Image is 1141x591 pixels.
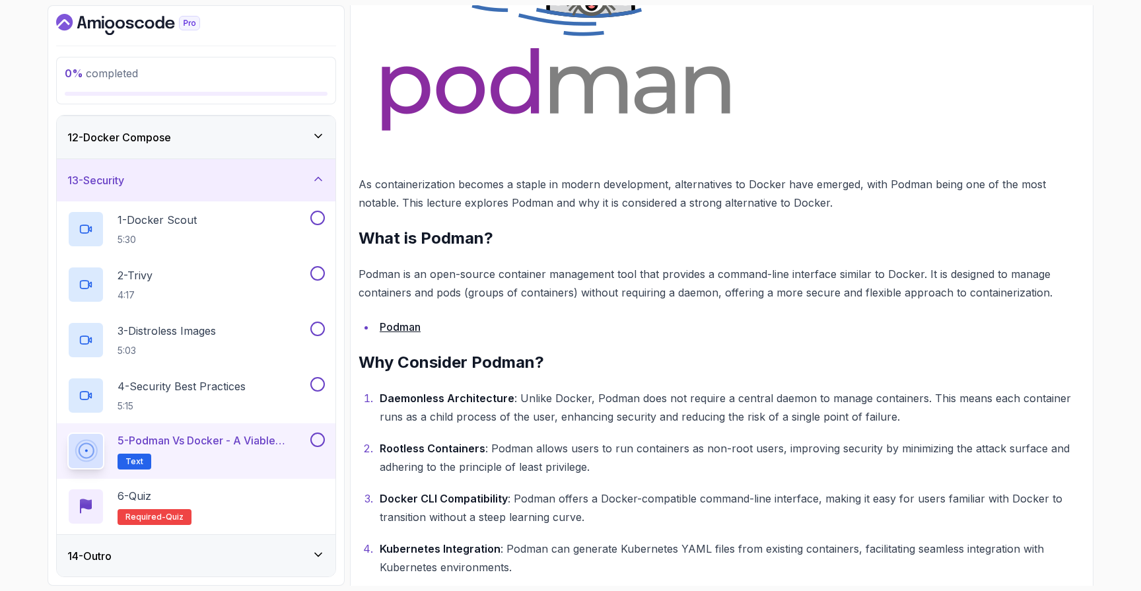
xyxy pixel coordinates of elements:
span: quiz [166,512,184,522]
span: Text [125,456,143,467]
a: Dashboard [56,14,230,35]
p: : Podman can generate Kubernetes YAML files from existing containers, facilitating seamless integ... [380,539,1085,576]
span: completed [65,67,138,80]
p: 1 - Docker Scout [118,212,197,228]
p: 2 - Trivy [118,267,153,283]
span: 0 % [65,67,83,80]
button: 5-Podman vs Docker - A Viable AlternativeText [67,433,325,469]
p: 5:30 [118,233,197,246]
p: 5:15 [118,400,246,413]
strong: Docker CLI Compatibility [380,492,508,505]
p: : Unlike Docker, Podman does not require a central daemon to manage containers. This means each c... [380,389,1085,426]
h3: 12 - Docker Compose [67,129,171,145]
button: 1-Docker Scout5:30 [67,211,325,248]
button: 2-Trivy4:17 [67,266,325,303]
a: Podman [380,320,421,333]
button: 3-Distroless Images5:03 [67,322,325,359]
p: As containerization becomes a staple in modern development, alternatives to Docker have emerged, ... [359,175,1085,212]
button: 12-Docker Compose [57,116,335,158]
h2: Why Consider Podman? [359,352,1085,373]
p: : Podman allows users to run containers as non-root users, improving security by minimizing the a... [380,439,1085,476]
p: 6 - Quiz [118,488,151,504]
button: 14-Outro [57,535,335,577]
button: 6-QuizRequired-quiz [67,488,325,525]
p: 5:03 [118,344,216,357]
strong: Rootless Containers [380,442,485,455]
p: 4 - Security Best Practices [118,378,246,394]
button: 13-Security [57,159,335,201]
p: Podman is an open-source container management tool that provides a command-line interface similar... [359,265,1085,302]
p: 3 - Distroless Images [118,323,216,339]
p: : Podman offers a Docker-compatible command-line interface, making it easy for users familiar wit... [380,489,1085,526]
p: 5 - Podman vs Docker - A Viable Alternative [118,433,308,448]
strong: Kubernetes Integration [380,542,501,555]
h2: What is Podman? [359,228,1085,249]
h3: 14 - Outro [67,548,112,564]
strong: Daemonless Architecture [380,392,514,405]
span: Required- [125,512,166,522]
h3: 13 - Security [67,172,124,188]
button: 4-Security Best Practices5:15 [67,377,325,414]
p: 4:17 [118,289,153,302]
